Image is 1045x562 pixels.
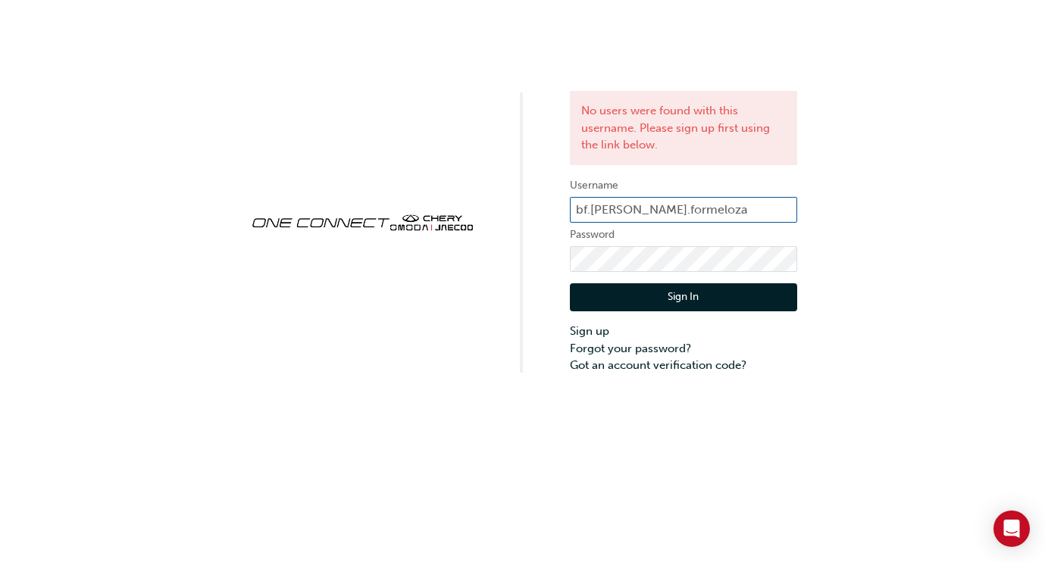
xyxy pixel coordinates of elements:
a: Sign up [570,323,797,340]
div: No users were found with this username. Please sign up first using the link below. [570,91,797,165]
button: Sign In [570,283,797,312]
img: oneconnect [249,201,476,241]
label: Password [570,226,797,244]
div: Open Intercom Messenger [993,510,1030,547]
a: Got an account verification code? [570,357,797,374]
input: Username [570,197,797,223]
a: Forgot your password? [570,340,797,357]
label: Username [570,176,797,195]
